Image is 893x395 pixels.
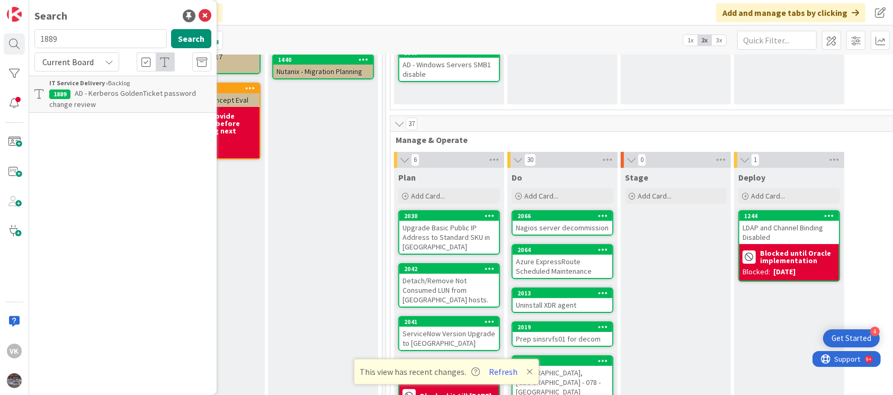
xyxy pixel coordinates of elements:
[773,266,796,277] div: [DATE]
[360,365,480,378] span: This view has recent changes.
[512,172,522,183] span: Do
[399,58,499,81] div: AD - Windows Servers SMB1 disable
[273,55,373,65] div: 1440
[638,191,672,201] span: Add Card...
[399,221,499,254] div: Upgrade Basic Public IP Address to Standard SKU in [GEOGRAPHIC_DATA]
[29,76,217,113] a: IT Service Delivery ›Backlog1889AD - Kerberos GoldenTicket password change review
[513,298,612,312] div: Uninstall XDR agent
[743,266,770,277] div: Blocked:
[524,191,558,201] span: Add Card...
[870,327,880,336] div: 4
[517,324,612,331] div: 2019
[832,333,871,344] div: Get Started
[399,48,499,81] div: 1869AD - Windows Servers SMB1 disable
[513,245,612,278] div: 2064Azure ExpressRoute Scheduled Maintenance
[751,154,760,166] span: 1
[399,264,499,307] div: 2042Detach/Remove Not Consumed LUN from [GEOGRAPHIC_DATA] hosts.
[712,35,726,46] span: 3x
[517,357,612,365] div: 2035
[7,7,22,22] img: Visit kanbanzone.com
[486,365,522,379] button: Refresh
[278,56,373,64] div: 1440
[406,118,417,130] span: 37
[399,317,499,350] div: 2041ServiceNow Version Upgrade to [GEOGRAPHIC_DATA]
[398,47,500,82] a: 1869AD - Windows Servers SMB1 disable
[513,245,612,255] div: 2064
[34,8,67,24] div: Search
[737,31,817,50] input: Quick Filter...
[744,212,839,220] div: 1244
[399,211,499,254] div: 2030Upgrade Basic Public IP Address to Standard SKU in [GEOGRAPHIC_DATA]
[399,274,499,307] div: Detach/Remove Not Consumed LUN from [GEOGRAPHIC_DATA] hosts.
[738,210,840,282] a: 1244LDAP and Channel Binding DisabledBlocked until Oracle implementationBlocked:[DATE]
[22,2,48,14] span: Support
[751,191,785,201] span: Add Card...
[53,4,59,13] div: 9+
[399,317,499,327] div: 2041
[512,321,613,347] a: 2019Prep sinsrvfs01 for decom
[49,88,196,109] span: AD - Kerberos GoldenTicket password change review
[171,29,211,48] button: Search
[399,327,499,350] div: ServiceNow Version Upgrade to [GEOGRAPHIC_DATA]
[683,35,698,46] span: 1x
[411,154,419,166] span: 6
[49,78,211,88] div: Backlog
[398,172,416,183] span: Plan
[513,356,612,366] div: 2035
[513,211,612,221] div: 2066
[49,89,70,99] div: 1889
[7,373,22,388] img: avatar
[823,329,880,347] div: Open Get Started checklist, remaining modules: 4
[513,211,612,235] div: 2066Nagios server decommission
[404,318,499,326] div: 2041
[513,221,612,235] div: Nagios server decommission
[513,322,612,332] div: 2019
[404,265,499,273] div: 2042
[399,264,499,274] div: 2042
[49,79,108,87] b: IT Service Delivery ›
[398,316,500,351] a: 2041ServiceNow Version Upgrade to [GEOGRAPHIC_DATA]
[716,3,865,22] div: Add and manage tabs by clicking
[512,288,613,313] a: 2013Uninstall XDR agent
[273,55,373,78] div: 1440Nutanix - Migration Planning
[739,211,839,221] div: 1244
[411,191,445,201] span: Add Card...
[7,344,22,358] div: VK
[512,210,613,236] a: 2066Nagios server decommission
[42,57,94,67] span: Current Board
[625,172,648,183] span: Stage
[698,35,712,46] span: 2x
[513,322,612,346] div: 2019Prep sinsrvfs01 for decom
[517,246,612,254] div: 2064
[739,211,839,244] div: 1244LDAP and Channel Binding Disabled
[398,210,500,255] a: 2030Upgrade Basic Public IP Address to Standard SKU in [GEOGRAPHIC_DATA]
[34,29,167,48] input: Search for title...
[517,212,612,220] div: 2066
[517,290,612,297] div: 2013
[638,154,646,166] span: 0
[399,211,499,221] div: 2030
[513,289,612,298] div: 2013
[512,244,613,279] a: 2064Azure ExpressRoute Scheduled Maintenance
[513,289,612,312] div: 2013Uninstall XDR agent
[404,212,499,220] div: 2030
[398,263,500,308] a: 2042Detach/Remove Not Consumed LUN from [GEOGRAPHIC_DATA] hosts.
[272,54,374,79] a: 1440Nutanix - Migration Planning
[513,255,612,278] div: Azure ExpressRoute Scheduled Maintenance
[738,172,765,183] span: Deploy
[524,154,536,166] span: 30
[760,249,836,264] b: Blocked until Oracle implementation
[181,112,256,142] b: MRC to provide feedback before scheduling next steps
[273,65,373,78] div: Nutanix - Migration Planning
[513,332,612,346] div: Prep sinsrvfs01 for decom
[739,221,839,244] div: LDAP and Channel Binding Disabled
